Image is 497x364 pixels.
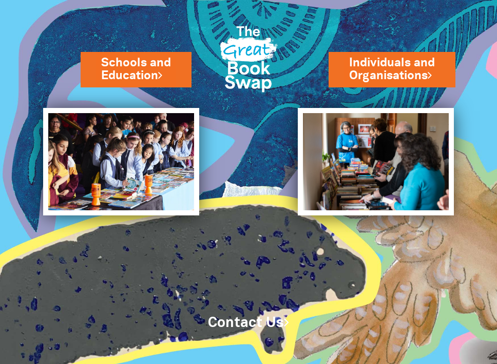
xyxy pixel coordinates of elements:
[208,317,289,330] a: Contact Us
[298,108,454,215] img: Individuals and Organisations
[43,108,199,215] img: Schools and Education
[349,54,435,84] a: Individuals andOrganisations
[215,12,282,102] img: Great Bookswap logo
[101,54,171,84] a: Schools andEducation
